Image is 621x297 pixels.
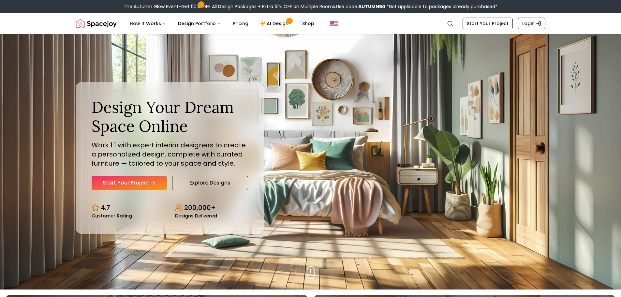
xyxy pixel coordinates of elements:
span: Use code: [336,3,385,10]
h1: Design Your Dream Space Online [92,98,248,135]
span: *Not applicable to packages already purchased* [385,3,497,10]
button: How It Works [125,17,171,30]
a: Shop [297,17,319,30]
nav: Main [125,17,319,30]
img: United States [330,20,338,27]
small: Customer Rating [92,214,132,218]
p: 4.7 [101,203,110,212]
div: Design stats [92,198,248,218]
a: Explore Designs [172,176,248,190]
small: Designs Delivered [175,214,217,218]
p: 200,000+ [184,203,215,212]
button: Design Portfolio [173,17,226,30]
b: AUTUMN50 [358,3,385,10]
a: Pricing [228,17,254,30]
img: Spacejoy Logo [76,17,117,30]
a: Login [518,18,545,29]
a: Spacejoy [76,17,117,30]
div: The Autumn Glow Event-Get 50% OFF All Design Packages + Extra 10% OFF on Multiple Rooms. [124,3,497,10]
a: Start Your Project [92,176,167,190]
a: AI Design [255,17,296,30]
a: Start Your Project [463,18,513,29]
p: Work 1:1 with expert interior designers to create a personalized design, complete with curated fu... [92,141,248,168]
nav: Global [76,13,545,34]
